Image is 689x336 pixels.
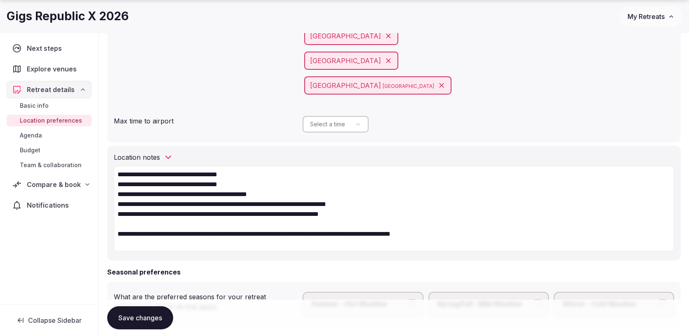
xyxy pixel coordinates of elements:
[20,116,82,125] span: Location preferences
[27,43,65,53] span: Next steps
[628,12,665,21] span: My Retreats
[7,100,92,111] a: Basic info
[7,60,92,78] a: Explore venues
[620,6,682,27] button: My Retreats
[27,200,72,210] span: Notifications
[28,316,82,324] span: Collapse Sidebar
[383,82,434,90] span: [GEOGRAPHIC_DATA]
[27,85,75,95] span: Retreat details
[7,130,92,141] a: Agenda
[7,144,92,156] a: Budget
[114,289,296,312] div: What are the preferred seasons for your retreat experience? Check all that apply.
[27,180,81,189] span: Compare & book
[7,196,92,214] a: Notifications
[303,116,369,133] button: Select a time
[7,115,92,126] a: Location preferences
[7,311,92,329] button: Collapse Sidebar
[7,8,129,24] h1: Gigs Republic X 2026
[20,102,49,110] span: Basic info
[107,267,181,277] h2: Seasonal preferences
[20,146,40,154] span: Budget
[114,113,296,126] div: Max time to airport
[310,31,381,41] span: [GEOGRAPHIC_DATA]
[107,306,173,329] button: Save changes
[20,161,82,169] span: Team & collaboration
[310,80,381,90] span: [GEOGRAPHIC_DATA]
[20,131,42,140] span: Agenda
[27,64,80,74] span: Explore venues
[114,152,160,162] h2: Location notes
[310,56,381,66] span: [GEOGRAPHIC_DATA]
[7,159,92,171] a: Team & collaboration
[7,40,92,57] a: Next steps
